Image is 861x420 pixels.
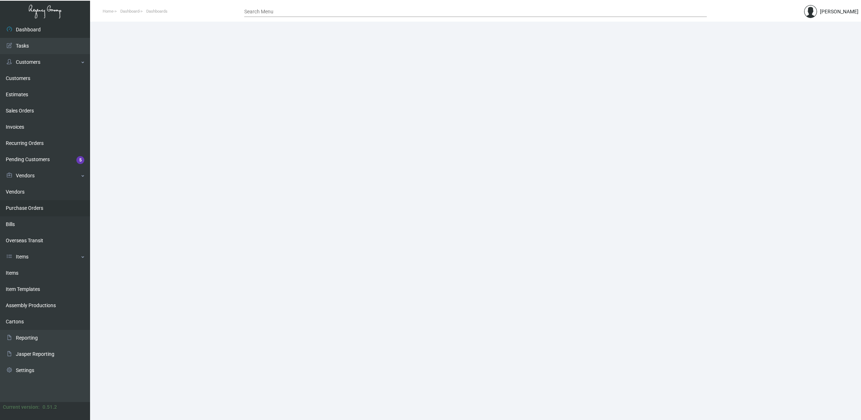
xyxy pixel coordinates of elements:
[3,403,40,411] div: Current version:
[820,8,858,16] div: [PERSON_NAME]
[43,403,57,411] div: 0.51.2
[146,9,168,14] span: Dashboards
[120,9,139,14] span: Dashboard
[103,9,113,14] span: Home
[804,5,817,18] img: admin@bootstrapmaster.com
